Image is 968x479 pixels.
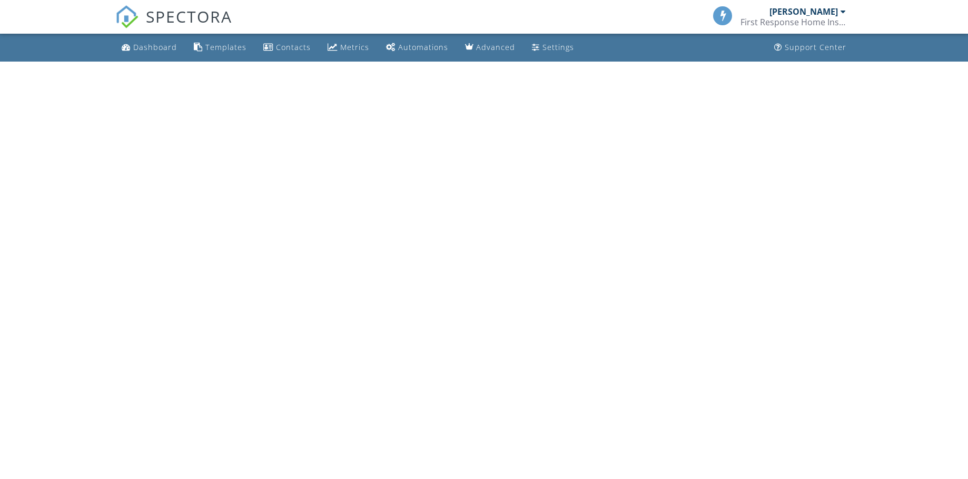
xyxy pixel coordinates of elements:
[785,42,846,52] div: Support Center
[115,5,139,28] img: The Best Home Inspection Software - Spectora
[382,38,452,57] a: Automations (Basic)
[117,38,181,57] a: Dashboard
[542,42,574,52] div: Settings
[276,42,311,52] div: Contacts
[770,38,851,57] a: Support Center
[190,38,251,57] a: Templates
[476,42,515,52] div: Advanced
[259,38,315,57] a: Contacts
[146,5,232,27] span: SPECTORA
[769,6,838,17] div: [PERSON_NAME]
[740,17,846,27] div: First Response Home Inspections
[205,42,246,52] div: Templates
[340,42,369,52] div: Metrics
[133,42,177,52] div: Dashboard
[461,38,519,57] a: Advanced
[115,14,232,36] a: SPECTORA
[398,42,448,52] div: Automations
[323,38,373,57] a: Metrics
[528,38,578,57] a: Settings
